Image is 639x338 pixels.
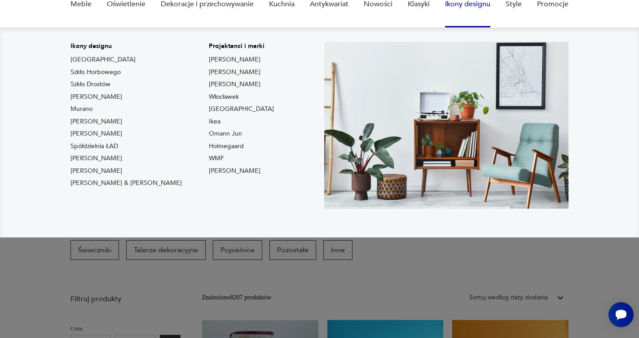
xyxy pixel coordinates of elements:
a: Spółdzielnia ŁAD [71,142,118,151]
a: Murano [71,105,93,114]
a: [PERSON_NAME] [71,154,122,163]
a: [PERSON_NAME] [209,80,260,89]
a: [PERSON_NAME] [71,92,122,101]
a: WMF [209,154,224,163]
a: Włocławek [209,92,239,101]
p: Ikony designu [71,42,182,51]
a: [PERSON_NAME] [209,68,260,77]
a: Holmegaard [209,142,244,151]
a: [GEOGRAPHIC_DATA] [71,55,136,64]
a: Ikea [209,117,220,126]
iframe: Smartsupp widget button [608,302,634,327]
a: [PERSON_NAME] & [PERSON_NAME] [71,179,182,188]
a: [PERSON_NAME] [209,167,260,176]
a: [PERSON_NAME] [209,55,260,64]
a: [PERSON_NAME] [71,167,122,176]
a: Szkło Drostów [71,80,110,89]
a: [PERSON_NAME] [71,129,122,138]
img: Meble [324,42,569,209]
a: [PERSON_NAME] [71,117,122,126]
a: [GEOGRAPHIC_DATA] [209,105,274,114]
a: Szkło Horbowego [71,68,121,77]
p: Projektanci i marki [209,42,274,51]
a: Omann Jun [209,129,242,138]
